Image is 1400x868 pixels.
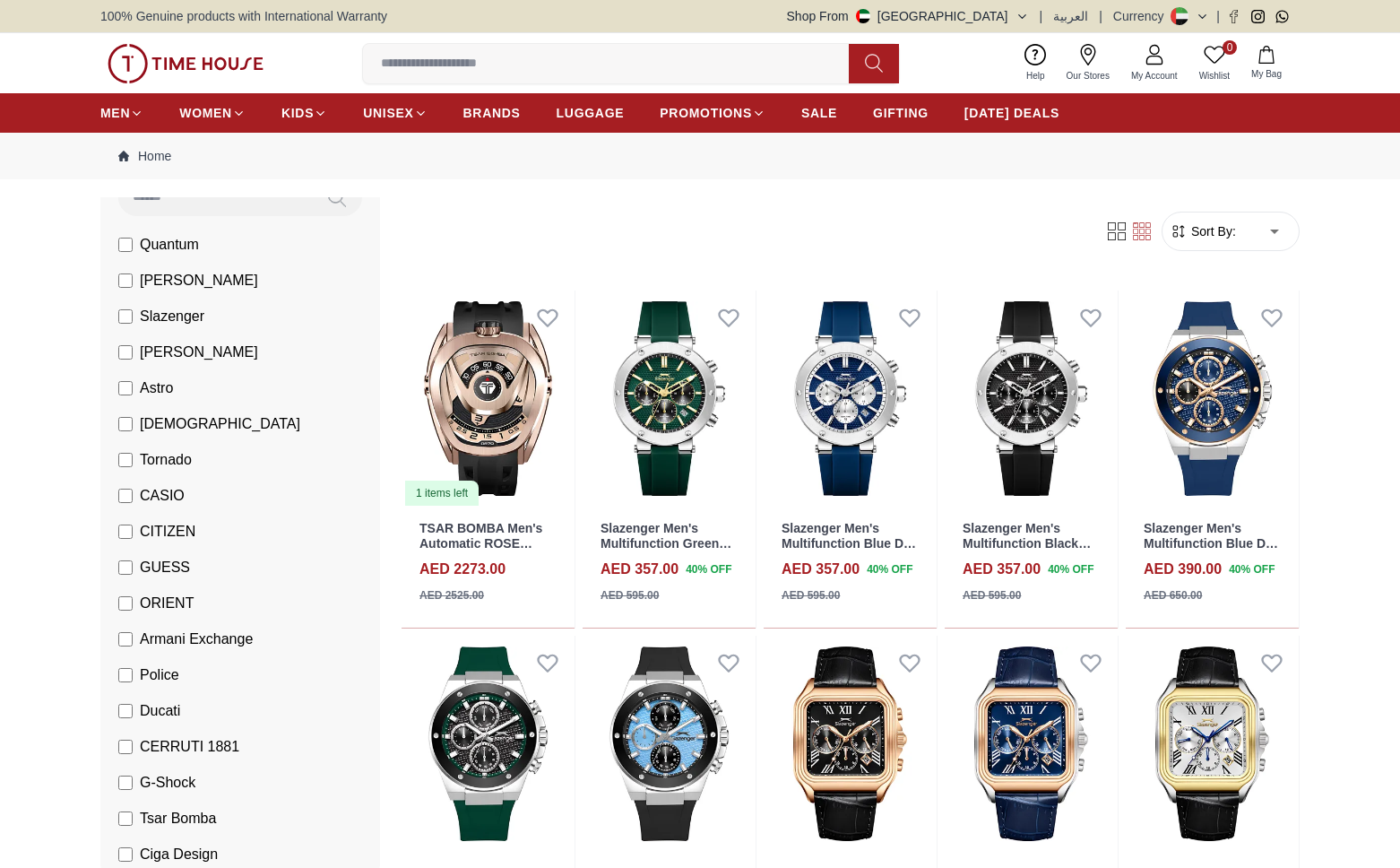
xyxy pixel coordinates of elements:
[118,525,133,539] input: CITIZEN
[100,7,387,25] span: 100% Genuine products with International Warranty
[764,291,937,507] img: Slazenger Men's Multifunction Blue Dial Watch - SL.9.2564.2.03
[1144,587,1202,603] div: AED 650.00
[118,345,133,360] input: [PERSON_NAME]
[1223,40,1237,55] span: 0
[1126,291,1299,507] img: Slazenger Men's Multifunction Blue Dial Watch - SL.9.2557.2.04
[140,485,185,507] span: CASIO
[140,844,218,865] span: Ciga Design
[118,560,133,575] input: GUESS
[363,97,427,129] a: UNISEX
[463,97,521,129] a: BRANDS
[419,559,506,580] h4: AED 2273.00
[1244,67,1289,81] span: My Bag
[140,593,194,614] span: ORIENT
[281,97,327,129] a: KIDS
[118,704,133,718] input: Ducati
[118,453,133,467] input: Tornado
[100,104,130,122] span: MEN
[281,104,314,122] span: KIDS
[583,291,756,507] img: Slazenger Men's Multifunction Green Dial Watch - SL.9.2564.2.05
[601,559,678,580] h4: AED 357.00
[118,847,133,862] input: Ciga Design
[140,234,199,256] span: Quantum
[463,104,521,122] span: BRANDS
[686,561,731,577] span: 40 % OFF
[801,104,837,122] span: SALE
[140,378,173,399] span: Astro
[140,521,195,542] span: CITIZEN
[118,238,133,252] input: Quantum
[118,596,133,611] input: ORIENT
[1126,636,1299,852] img: Slazenger Men's Multifunction White Dial Watch - SL.9.2548.2.02
[140,664,179,686] span: Police
[557,104,625,122] span: LUGGAGE
[782,521,918,566] a: Slazenger Men's Multifunction Blue Dial Watch - SL.9.2564.2.03
[601,587,659,603] div: AED 595.00
[140,700,180,722] span: Ducati
[402,291,575,507] a: TSAR BOMBA Men's Automatic ROSE GOLD Dial Watch - TB8213ASET-071 items left
[787,7,1029,25] button: Shop From[GEOGRAPHIC_DATA]
[1227,10,1240,23] a: Facebook
[660,97,765,129] a: PROMOTIONS
[945,636,1118,852] img: Slazenger Men's Multifunction Blue Dial Watch - SL.9.2548.2.03
[1251,10,1265,23] a: Instagram
[660,104,752,122] span: PROMOTIONS
[1188,40,1240,86] a: 0Wishlist
[140,629,253,650] span: Armani Exchange
[945,291,1118,507] img: Slazenger Men's Multifunction Black Dial Watch - SL.9.2564.2.01
[1040,7,1043,25] span: |
[118,273,133,288] input: [PERSON_NAME]
[1229,561,1275,577] span: 40 % OFF
[118,309,133,324] input: Slazenger
[419,521,542,580] a: TSAR BOMBA Men's Automatic ROSE GOLD Dial Watch - TB8213ASET-07
[1124,69,1185,82] span: My Account
[118,632,133,647] input: Armani Exchange
[782,587,840,603] div: AED 595.00
[764,636,937,852] img: Slazenger Men's Multifunction Black Dial Watch - SL.9.2548.2.04
[873,97,929,129] a: GIFTING
[583,636,756,852] img: Slazenger Men's Multifunction Blue Dial Watch - SL.9.2557.2.01
[140,557,190,578] span: GUESS
[100,97,143,129] a: MEN
[108,44,264,83] img: ...
[1056,40,1120,86] a: Our Stores
[801,97,837,129] a: SALE
[118,776,133,790] input: G-Shock
[1144,559,1222,580] h4: AED 390.00
[179,104,232,122] span: WOMEN
[601,521,731,580] a: Slazenger Men's Multifunction Green Dial Watch - SL.9.2564.2.05
[1053,7,1088,25] span: العربية
[1113,7,1171,25] div: Currency
[1059,69,1117,82] span: Our Stores
[963,587,1021,603] div: AED 595.00
[405,481,479,506] div: 1 items left
[782,559,860,580] h4: AED 357.00
[118,812,133,826] input: Tsar Bomba
[419,587,484,603] div: AED 2525.00
[100,133,1300,179] nav: Breadcrumb
[140,270,258,291] span: [PERSON_NAME]
[1170,222,1236,240] button: Sort By:
[179,97,246,129] a: WOMEN
[1275,10,1289,23] a: Whatsapp
[963,521,1091,580] a: Slazenger Men's Multifunction Black Dial Watch - SL.9.2564.2.01
[557,97,625,129] a: LUGGAGE
[140,413,300,435] span: [DEMOGRAPHIC_DATA]
[964,104,1059,122] span: [DATE] DEALS
[1240,42,1292,84] button: My Bag
[1019,69,1052,82] span: Help
[140,808,216,829] span: Tsar Bomba
[140,772,195,794] span: G-Shock
[118,381,133,395] input: Astro
[867,561,912,577] span: 40 % OFF
[402,636,575,852] img: Slazenger Men's Multifunction Black Dial Watch - SL.9.2557.2.02
[1048,561,1093,577] span: 40 % OFF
